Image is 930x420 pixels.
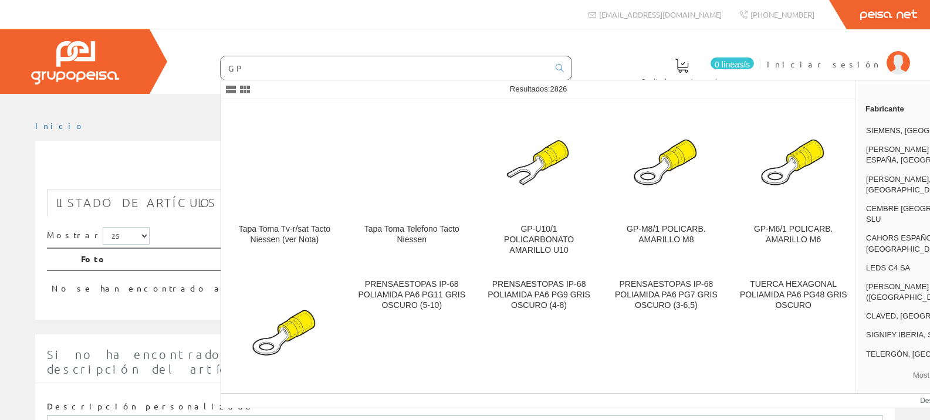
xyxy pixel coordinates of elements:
a: Iniciar sesión [767,49,910,60]
font: Foto [81,253,107,264]
font: GP-M8/1 POLICARB. AMARILLO M8 [627,224,706,244]
font: Descripción personalizada [47,401,255,411]
font: 2826 [550,84,567,93]
font: [PHONE_NUMBER] [750,9,814,19]
font: GP-U10/1 POLICARBONATO AMARILLO U10 [504,224,574,255]
a: Listado de artículos [47,189,226,216]
font: Pedido actual [642,76,722,85]
font: TUERCA HEXAGONAL POLIAMIDA PA6 PG48 GRIS OSCURO [740,279,847,310]
font: LEDS C4 SA [866,263,910,272]
a: Tapa Toma Telefono Tacto Niessen Tapa Toma Telefono Tacto Niessen [349,100,475,269]
font: PRENSAESTOPAS IP-68 POLIAMIDA PA6 PG11 GRIS OSCURO (5-10) [358,279,465,310]
font: GP110P [47,158,121,183]
a: Tapa Toma Tv-r/sat Tacto Niessen (ver Nota) Tapa Toma Tv-r/sat Tacto Niessen (ver Nota) [221,100,348,269]
font: Tapa Toma Tv-r/sat Tacto Niessen (ver Nota) [239,224,330,244]
font: No se han encontrado artículos, pruebe con otra búsqueda [52,283,478,293]
font: Mostrar [47,229,103,239]
font: Si no ha encontrado algún artículo en nuestro catálogo, introduzca aquí la cantidad y la descripc... [47,347,851,376]
font: GP-M6/1 POLICARB. AMARILLO M6 [754,224,833,244]
font: Resultados: [510,84,550,93]
font: Fabricante [865,104,904,113]
font: PRENSAESTOPAS IP-68 POLIAMIDA PA6 PG7 GRIS OSCURO (3-6,5) [615,279,718,310]
font: Listado de artículos [56,195,217,209]
font: [EMAIL_ADDRESS][DOMAIN_NAME] [599,9,722,19]
input: Buscar ... [221,56,549,80]
img: GP-M8/1 POLICARB. AMARILLO M8 [612,121,720,202]
a: GP-M8/1 POLICARB. AMARILLO M8 GP-M8/1 POLICARB. AMARILLO M8 [603,100,729,269]
font: Tapa Toma Telefono Tacto Niessen [364,224,459,244]
img: GP-U10/1 POLICARBONATO AMARILLO U10 [485,121,593,202]
a: Inicio [35,120,85,131]
img: Grupo Peisa [31,41,119,84]
img: GP-M6/1 POLICARB. AMARILLO M6 [739,121,847,202]
img: GP-M10/1 POLICARB. AMARILLO M10 [231,292,339,373]
font: 0 líneas/s [715,60,750,69]
font: PRENSAESTOPAS IP-68 POLIAMIDA PA6 PG9 GRIS OSCURO (4-8) [488,279,590,310]
a: GP-M6/1 POLICARB. AMARILLO M6 GP-M6/1 POLICARB. AMARILLO M6 [730,100,857,269]
a: GP-U10/1 POLICARBONATO AMARILLO U10 GP-U10/1 POLICARBONATO AMARILLO U10 [476,100,603,269]
font: Iniciar sesión [767,59,881,69]
select: Mostrar [103,227,150,245]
